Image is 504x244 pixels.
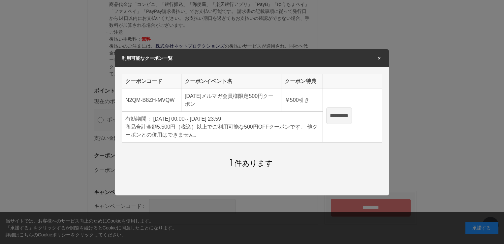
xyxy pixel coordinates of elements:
td: N2QM-B8ZH-MVQW [122,89,181,112]
span: [DATE] 00:00～[DATE] 23:59 [153,116,221,122]
span: 件あります [230,159,273,167]
span: ￥500 [285,97,299,103]
span: 1 [230,156,233,168]
span: 利用可能なクーポン一覧 [122,56,173,61]
th: クーポンイベント名 [181,74,281,89]
th: クーポンコード [122,74,181,89]
th: クーポン特典 [281,74,323,89]
span: × [376,56,382,61]
td: 引き [281,89,323,112]
div: 商品合計金額5,500円（税込）以上でご利用可能な500円OFFクーポンです。 他クーポンとの併用はできません。 [125,123,319,139]
td: [DATE]メルマガ会員様限定500円クーポン [181,89,281,112]
span: 有効期間： [125,116,152,122]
